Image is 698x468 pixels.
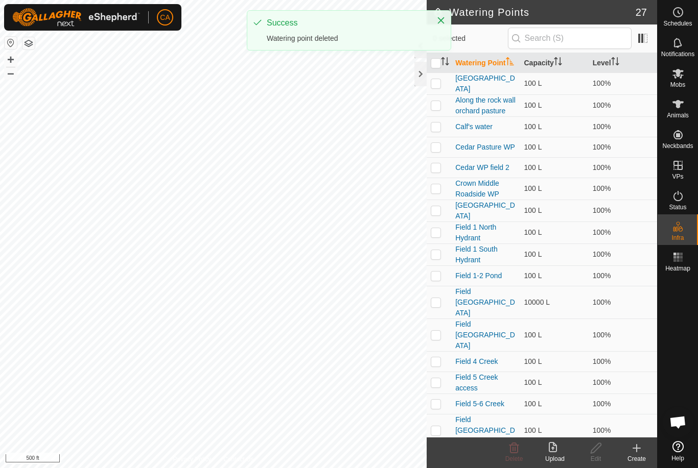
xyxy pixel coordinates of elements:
[593,183,653,194] div: 100%
[636,5,647,20] span: 27
[451,53,520,73] th: Watering Point
[663,20,692,27] span: Schedules
[593,377,653,388] div: 100%
[455,415,515,445] a: Field [GEOGRAPHIC_DATA]
[520,53,588,73] th: Capacity
[520,414,588,447] td: 100 L
[667,112,689,118] span: Animals
[520,137,588,157] td: 100 L
[267,17,426,29] div: Success
[506,59,514,67] p-sorticon: Activate to sort
[520,286,588,318] td: 10000 L
[593,297,653,308] div: 100%
[520,372,588,393] td: 100 L
[455,373,498,392] a: Field 5 Creek access
[672,174,683,180] span: VPs
[658,437,698,465] a: Help
[455,122,493,131] a: Calf's water
[455,74,515,93] a: [GEOGRAPHIC_DATA]
[455,245,498,264] a: Field 1 South Hydrant
[520,116,588,137] td: 100 L
[5,37,17,49] button: Reset Map
[616,454,657,463] div: Create
[22,37,35,50] button: Map Layers
[520,72,588,94] td: 100 L
[520,157,588,178] td: 100 L
[593,121,653,132] div: 100%
[520,318,588,351] td: 100 L
[505,455,523,462] span: Delete
[455,400,504,408] a: Field 5-6 Creek
[455,272,502,280] a: Field 1-2 Pond
[520,178,588,200] td: 100 L
[455,223,496,242] a: Field 1 North Hydrant
[575,454,616,463] div: Edit
[593,205,653,216] div: 100%
[433,6,636,18] h2: Watering Points
[455,357,498,365] a: Field 4 Creek
[593,100,653,111] div: 100%
[5,54,17,66] button: +
[520,200,588,221] td: 100 L
[593,142,653,153] div: 100%
[223,455,253,464] a: Contact Us
[441,59,449,67] p-sorticon: Activate to sort
[520,94,588,116] td: 100 L
[662,143,693,149] span: Neckbands
[455,287,515,317] a: Field [GEOGRAPHIC_DATA]
[455,96,516,115] a: Along the rock wall orchard pasture
[554,59,562,67] p-sorticon: Activate to sort
[455,143,515,151] a: Cedar Pasture WP
[661,51,694,57] span: Notifications
[520,393,588,414] td: 100 L
[593,330,653,340] div: 100%
[670,82,685,88] span: Mobs
[455,179,499,198] a: Crown Middle Roadside WP
[455,201,515,220] a: [GEOGRAPHIC_DATA]
[593,162,653,173] div: 100%
[611,59,619,67] p-sorticon: Activate to sort
[508,28,632,49] input: Search (S)
[589,53,657,73] th: Level
[520,351,588,372] td: 100 L
[593,249,653,260] div: 100%
[160,12,170,23] span: CA
[593,356,653,367] div: 100%
[593,78,653,89] div: 100%
[593,425,653,436] div: 100%
[173,455,212,464] a: Privacy Policy
[434,13,448,28] button: Close
[671,235,684,241] span: Infra
[593,270,653,281] div: 100%
[534,454,575,463] div: Upload
[593,399,653,409] div: 100%
[267,33,426,44] div: Watering point deleted
[520,221,588,243] td: 100 L
[455,163,509,171] a: Cedar WP field 2
[455,320,515,350] a: Field [GEOGRAPHIC_DATA]
[12,8,140,27] img: Gallagher Logo
[5,67,17,79] button: –
[669,204,686,210] span: Status
[663,407,693,437] div: Open chat
[593,227,653,238] div: 100%
[665,265,690,272] span: Heatmap
[520,243,588,265] td: 100 L
[433,33,507,44] span: 0 selected
[520,265,588,286] td: 100 L
[671,455,684,461] span: Help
